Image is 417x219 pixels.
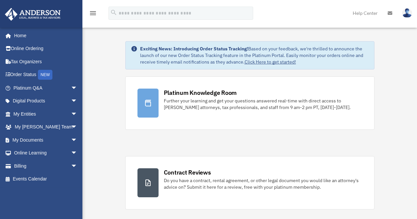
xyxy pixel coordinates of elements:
[5,159,87,173] a: Billingarrow_drop_down
[164,97,362,111] div: Further your learning and get your questions answered real-time with direct access to [PERSON_NAM...
[71,147,84,160] span: arrow_drop_down
[110,9,117,16] i: search
[71,81,84,95] span: arrow_drop_down
[402,8,412,18] img: User Pic
[5,81,87,95] a: Platinum Q&Aarrow_drop_down
[5,147,87,160] a: Online Learningarrow_drop_down
[245,59,296,65] a: Click Here to get started!
[89,9,97,17] i: menu
[125,156,374,209] a: Contract Reviews Do you have a contract, rental agreement, or other legal document you would like...
[125,76,374,130] a: Platinum Knowledge Room Further your learning and get your questions answered real-time with dire...
[5,95,87,108] a: Digital Productsarrow_drop_down
[5,68,87,82] a: Order StatusNEW
[71,121,84,134] span: arrow_drop_down
[5,173,87,186] a: Events Calendar
[5,42,87,55] a: Online Ordering
[71,107,84,121] span: arrow_drop_down
[164,89,237,97] div: Platinum Knowledge Room
[164,177,362,190] div: Do you have a contract, rental agreement, or other legal document you would like an attorney's ad...
[71,159,84,173] span: arrow_drop_down
[89,12,97,17] a: menu
[5,121,87,134] a: My [PERSON_NAME] Teamarrow_drop_down
[3,8,63,21] img: Anderson Advisors Platinum Portal
[71,95,84,108] span: arrow_drop_down
[5,107,87,121] a: My Entitiesarrow_drop_down
[38,70,52,80] div: NEW
[140,46,248,52] strong: Exciting News: Introducing Order Status Tracking!
[71,133,84,147] span: arrow_drop_down
[140,45,369,65] div: Based on your feedback, we're thrilled to announce the launch of our new Order Status Tracking fe...
[5,29,84,42] a: Home
[5,55,87,68] a: Tax Organizers
[164,168,211,177] div: Contract Reviews
[5,133,87,147] a: My Documentsarrow_drop_down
